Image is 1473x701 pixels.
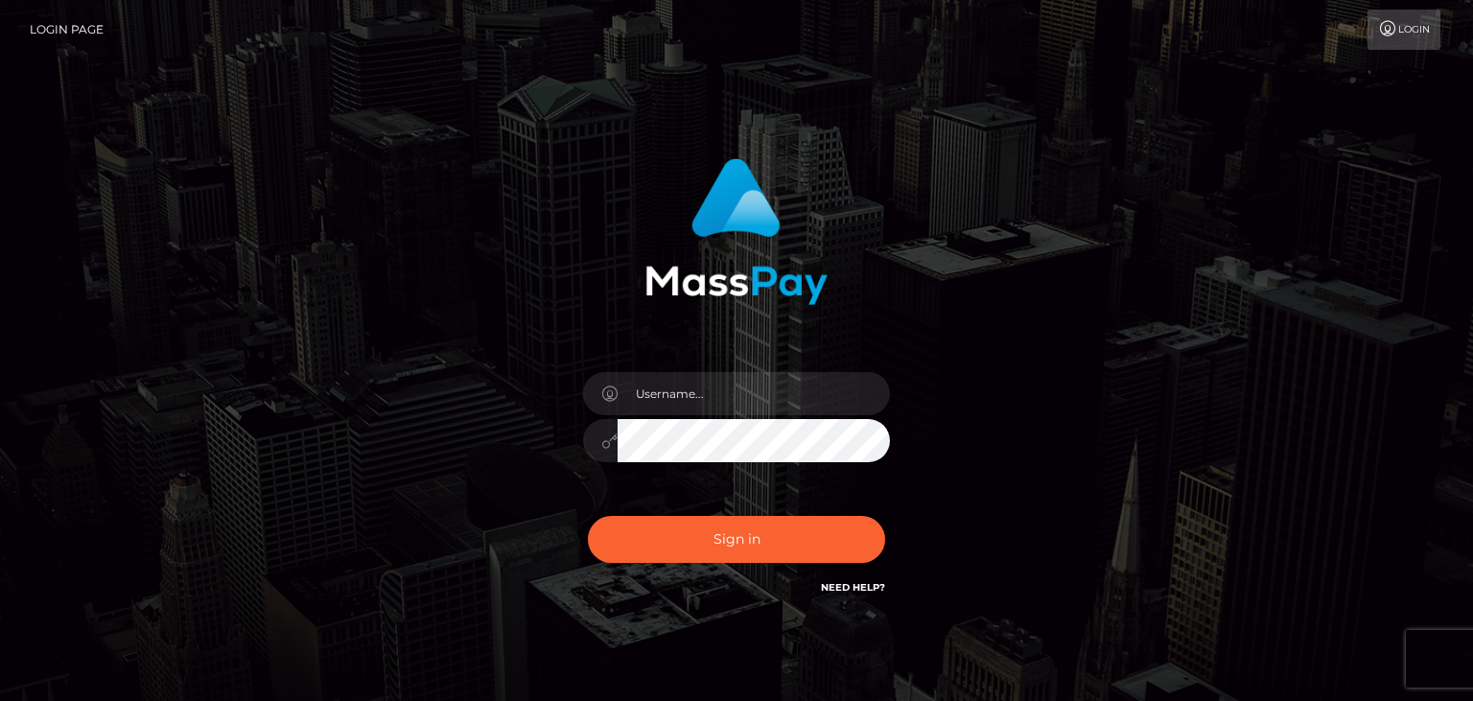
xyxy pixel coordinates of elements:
a: Login Page [30,10,104,50]
a: Login [1368,10,1440,50]
input: Username... [618,372,890,415]
a: Need Help? [821,581,885,594]
img: MassPay Login [645,158,828,305]
button: Sign in [588,516,885,563]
